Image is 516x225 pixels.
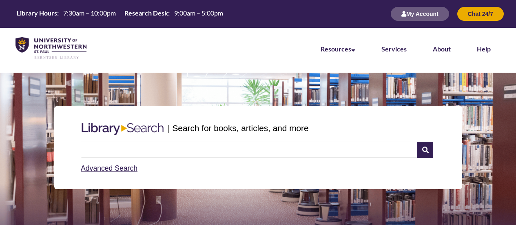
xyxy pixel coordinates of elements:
a: Chat 24/7 [457,10,504,17]
a: Services [381,45,407,53]
th: Research Desk: [121,9,171,18]
a: Help [477,45,491,53]
button: My Account [391,7,449,21]
a: Resources [321,45,355,53]
a: Advanced Search [81,164,137,172]
a: Hours Today [13,9,226,20]
a: About [433,45,451,53]
p: | Search for books, articles, and more [168,122,308,134]
button: Chat 24/7 [457,7,504,21]
table: Hours Today [13,9,226,19]
a: My Account [391,10,449,17]
img: UNWSP Library Logo [16,37,86,60]
th: Library Hours: [13,9,60,18]
i: Search [417,142,433,158]
span: 7:30am – 10:00pm [63,9,116,17]
span: 9:00am – 5:00pm [174,9,223,17]
img: Libary Search [78,120,168,138]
